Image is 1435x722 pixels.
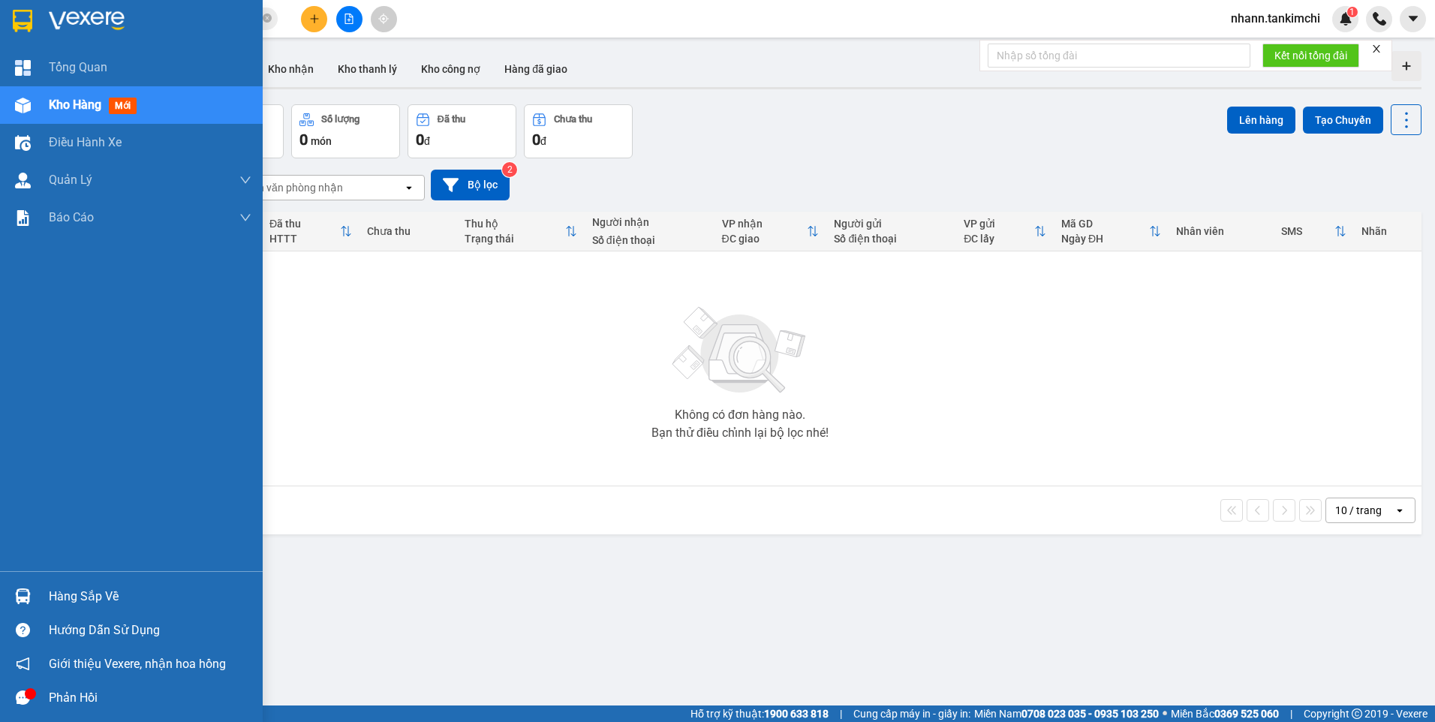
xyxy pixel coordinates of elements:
[457,212,585,251] th: Toggle SortBy
[309,14,320,24] span: plus
[492,51,579,87] button: Hàng đã giao
[438,114,465,125] div: Đã thu
[1400,6,1426,32] button: caret-down
[834,218,949,230] div: Người gửi
[1303,107,1383,134] button: Tạo Chuyến
[764,708,829,720] strong: 1900 633 818
[690,705,829,722] span: Hỗ trợ kỹ thuật:
[16,657,30,671] span: notification
[256,51,326,87] button: Kho nhận
[262,212,360,251] th: Toggle SortBy
[853,705,970,722] span: Cung cấp máy in - giấy in:
[49,133,122,152] span: Điều hành xe
[15,173,31,188] img: warehouse-icon
[15,98,31,113] img: warehouse-icon
[336,6,363,32] button: file-add
[1262,44,1359,68] button: Kết nối tổng đài
[840,705,842,722] span: |
[269,218,340,230] div: Đã thu
[964,233,1034,245] div: ĐC lấy
[49,654,226,673] span: Giới thiệu Vexere, nhận hoa hồng
[722,218,808,230] div: VP nhận
[592,216,707,228] div: Người nhận
[540,135,546,147] span: đ
[1274,47,1347,64] span: Kết nối tổng đài
[1214,708,1279,720] strong: 0369 525 060
[834,233,949,245] div: Số điện thoại
[1361,225,1414,237] div: Nhãn
[675,409,805,421] div: Không có đơn hàng nào.
[109,98,137,114] span: mới
[13,10,32,32] img: logo-vxr
[988,44,1250,68] input: Nhập số tổng đài
[722,233,808,245] div: ĐC giao
[269,233,340,245] div: HTTT
[263,14,272,23] span: close-circle
[1054,212,1169,251] th: Toggle SortBy
[239,180,343,195] div: Chọn văn phòng nhận
[1021,708,1159,720] strong: 0708 023 035 - 0935 103 250
[651,427,829,439] div: Bạn thử điều chỉnh lại bộ lọc nhé!
[1061,218,1149,230] div: Mã GD
[465,218,565,230] div: Thu hộ
[49,619,251,642] div: Hướng dẫn sử dụng
[554,114,592,125] div: Chưa thu
[416,131,424,149] span: 0
[524,104,633,158] button: Chưa thu0đ
[1339,12,1352,26] img: icon-new-feature
[1281,225,1334,237] div: SMS
[1394,504,1406,516] svg: open
[49,585,251,608] div: Hàng sắp về
[301,6,327,32] button: plus
[1171,705,1279,722] span: Miền Bắc
[1335,503,1382,518] div: 10 / trang
[1219,9,1332,28] span: nhann.tankimchi
[1347,7,1358,17] sup: 1
[714,212,827,251] th: Toggle SortBy
[403,182,415,194] svg: open
[263,12,272,26] span: close-circle
[15,210,31,226] img: solution-icon
[1163,711,1167,717] span: ⚪️
[311,135,332,147] span: món
[1227,107,1295,134] button: Lên hàng
[239,212,251,224] span: down
[378,14,389,24] span: aim
[49,170,92,189] span: Quản Lý
[344,14,354,24] span: file-add
[431,170,510,200] button: Bộ lọc
[1349,7,1355,17] span: 1
[532,131,540,149] span: 0
[1274,212,1354,251] th: Toggle SortBy
[956,212,1054,251] th: Toggle SortBy
[367,225,450,237] div: Chưa thu
[1290,705,1292,722] span: |
[299,131,308,149] span: 0
[1176,225,1266,237] div: Nhân viên
[409,51,492,87] button: Kho công nợ
[291,104,400,158] button: Số lượng0món
[49,98,101,112] span: Kho hàng
[502,162,517,177] sup: 2
[592,234,707,246] div: Số điện thoại
[16,690,30,705] span: message
[408,104,516,158] button: Đã thu0đ
[15,588,31,604] img: warehouse-icon
[15,135,31,151] img: warehouse-icon
[1391,51,1421,81] div: Tạo kho hàng mới
[964,218,1034,230] div: VP gửi
[665,298,815,403] img: svg+xml;base64,PHN2ZyBjbGFzcz0ibGlzdC1wbHVnX19zdmciIHhtbG5zPSJodHRwOi8vd3d3LnczLm9yZy8yMDAwL3N2Zy...
[49,687,251,709] div: Phản hồi
[1373,12,1386,26] img: phone-icon
[239,174,251,186] span: down
[371,6,397,32] button: aim
[465,233,565,245] div: Trạng thái
[321,114,360,125] div: Số lượng
[326,51,409,87] button: Kho thanh lý
[1371,44,1382,54] span: close
[424,135,430,147] span: đ
[16,623,30,637] span: question-circle
[1061,233,1149,245] div: Ngày ĐH
[15,60,31,76] img: dashboard-icon
[49,208,94,227] span: Báo cáo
